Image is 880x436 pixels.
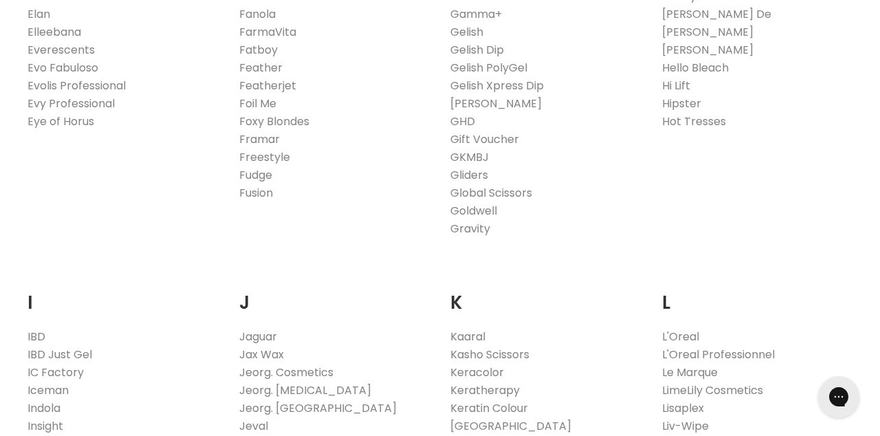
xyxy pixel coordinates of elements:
[239,400,397,416] a: Jeorg. [GEOGRAPHIC_DATA]
[662,42,753,58] a: [PERSON_NAME]
[450,113,475,129] a: GHD
[450,382,520,398] a: Keratherapy
[450,329,485,345] a: Kaaral
[662,78,690,94] a: Hi Lift
[450,418,571,434] a: [GEOGRAPHIC_DATA]
[662,347,775,362] a: L'Oreal Professionnel
[450,185,532,201] a: Global Scissors
[239,78,296,94] a: Featherjet
[27,60,98,76] a: Evo Fabuloso
[239,364,333,380] a: Jeorg. Cosmetics
[27,271,219,317] h2: I
[450,78,544,94] a: Gelish Xpress Dip
[662,418,709,434] a: Liv-Wipe
[27,113,94,129] a: Eye of Horus
[239,42,278,58] a: Fatboy
[450,131,519,147] a: Gift Voucher
[239,24,296,40] a: FarmaVita
[239,185,273,201] a: Fusion
[450,149,489,165] a: GKMBJ
[27,382,69,398] a: Iceman
[239,60,283,76] a: Feather
[239,113,309,129] a: Foxy Blondes
[662,6,771,40] a: [PERSON_NAME] De [PERSON_NAME]
[450,24,483,40] a: Gelish
[27,347,92,362] a: IBD Just Gel
[450,60,527,76] a: Gelish PolyGel
[450,221,490,237] a: Gravity
[239,329,277,345] a: Jaguar
[662,96,701,111] a: Hipster
[27,400,60,416] a: Indola
[450,271,641,317] h2: K
[662,364,718,380] a: Le Marque
[450,364,504,380] a: Keracolor
[27,42,95,58] a: Everescents
[239,6,276,22] a: Fanola
[662,382,763,398] a: LimeLily Cosmetics
[662,329,699,345] a: L'Oreal
[239,96,276,111] a: Foil Me
[450,400,528,416] a: Keratin Colour
[239,271,430,317] h2: J
[27,329,45,345] a: IBD
[27,78,126,94] a: Evolis Professional
[662,271,853,317] h2: L
[811,371,866,422] iframe: Gorgias live chat messenger
[239,418,268,434] a: Jeval
[27,96,115,111] a: Evy Professional
[239,167,272,183] a: Fudge
[27,6,50,22] a: Elan
[662,113,726,129] a: Hot Tresses
[239,149,290,165] a: Freestyle
[239,347,284,362] a: Jax Wax
[662,400,704,416] a: Lisaplex
[662,60,729,76] a: Hello Bleach
[450,42,504,58] a: Gelish Dip
[450,203,497,219] a: Goldwell
[450,96,542,111] a: [PERSON_NAME]
[27,364,84,380] a: IC Factory
[27,418,63,434] a: Insight
[27,24,81,40] a: Elleebana
[450,167,488,183] a: Gliders
[450,347,529,362] a: Kasho Scissors
[450,6,502,22] a: Gamma+
[239,131,280,147] a: Framar
[239,382,371,398] a: Jeorg. [MEDICAL_DATA]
